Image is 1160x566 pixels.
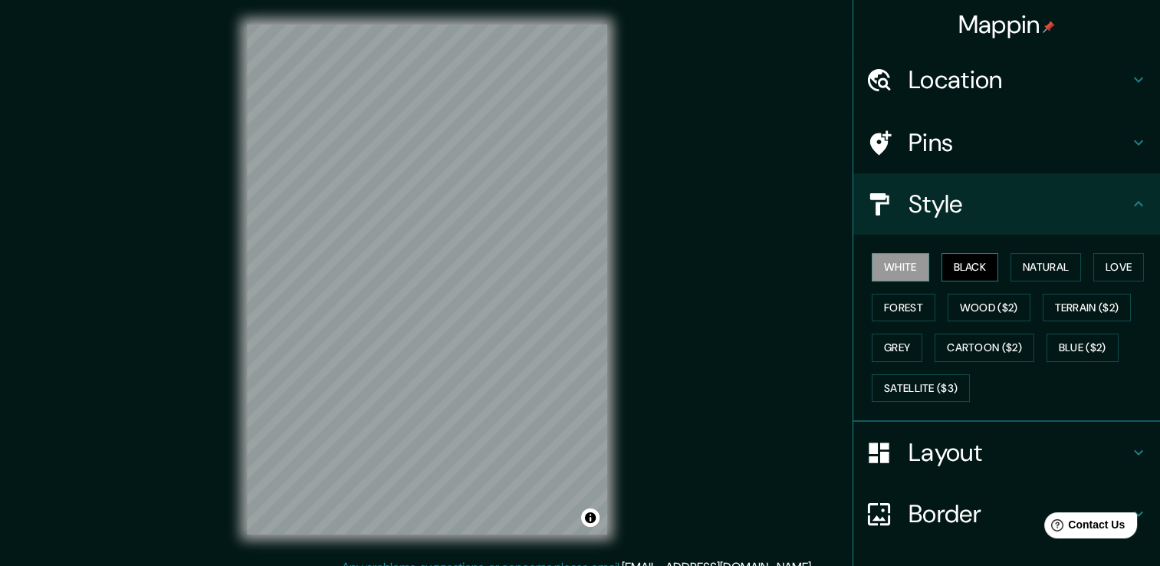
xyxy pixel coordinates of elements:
button: Wood ($2) [948,294,1030,322]
iframe: Help widget launcher [1024,506,1143,549]
button: Blue ($2) [1047,334,1119,362]
button: Natural [1010,253,1081,281]
button: Toggle attribution [581,508,600,527]
button: Satellite ($3) [872,374,970,403]
button: White [872,253,929,281]
button: Cartoon ($2) [935,334,1034,362]
button: Grey [872,334,922,362]
h4: Mappin [958,9,1056,40]
div: Location [853,49,1160,110]
button: Black [941,253,999,281]
h4: Pins [909,127,1129,158]
div: Pins [853,112,1160,173]
button: Terrain ($2) [1043,294,1132,322]
canvas: Map [247,25,607,535]
h4: Layout [909,437,1129,468]
h4: Border [909,499,1129,529]
div: Style [853,173,1160,235]
h4: Location [909,64,1129,95]
button: Love [1093,253,1144,281]
div: Border [853,483,1160,545]
button: Forest [872,294,935,322]
div: Layout [853,422,1160,483]
h4: Style [909,189,1129,219]
img: pin-icon.png [1043,21,1055,33]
